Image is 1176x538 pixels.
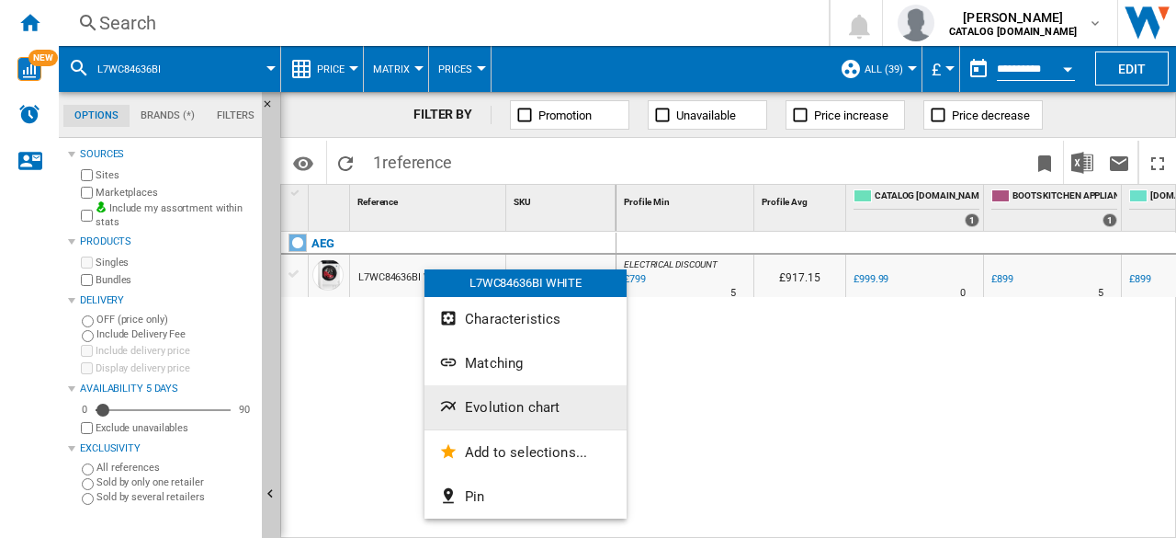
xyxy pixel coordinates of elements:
[465,444,587,461] span: Add to selections...
[424,341,627,385] button: Matching
[465,399,560,416] span: Evolution chart
[424,475,627,519] button: Pin...
[424,385,627,429] button: Evolution chart
[465,311,560,327] span: Characteristics
[424,269,627,297] div: L7WC84636BI WHITE
[465,355,523,372] span: Matching
[465,488,484,505] span: Pin
[424,430,627,475] button: Add to selections...
[424,297,627,341] button: Characteristics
